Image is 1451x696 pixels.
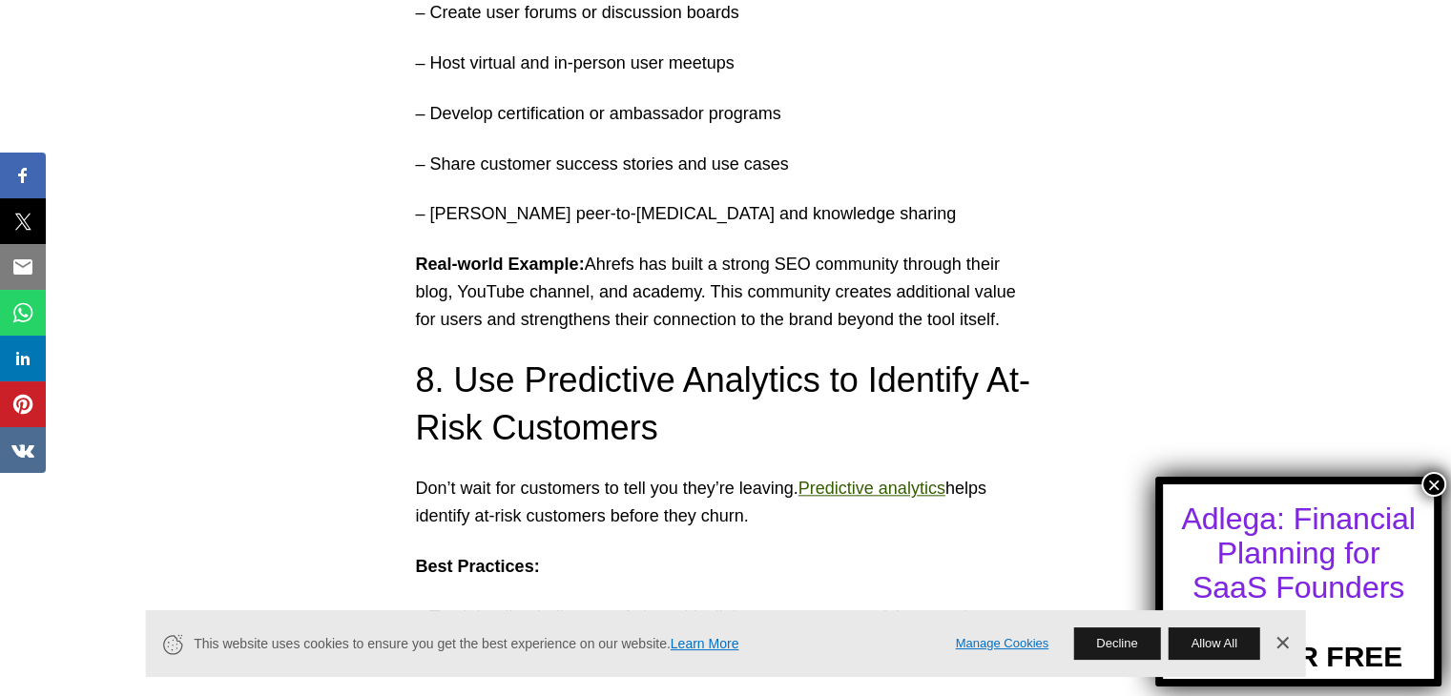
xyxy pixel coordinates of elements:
[956,634,1049,654] a: Manage Cookies
[194,634,928,654] span: This website uses cookies to ensure you get the best experience on our website.
[1421,472,1446,497] button: Close
[1073,627,1160,660] button: Decline
[1168,627,1259,660] button: Allow All
[1180,502,1417,604] div: Adlega: Financial Planning for SaaS Founders
[416,251,1036,333] p: Ahrefs has built a strong SEO community through their blog, YouTube channel, and academy. This co...
[160,632,184,656] svg: Cookie Icon
[1268,629,1296,658] a: Dismiss Banner
[416,475,1036,530] p: Don’t wait for customers to tell you they’re leaving. helps identify at-risk customers before the...
[416,604,1036,631] p: – Track leading indicators of churn (declining usage, support tickets, etc.)
[416,151,1036,178] p: – Share customer success stories and use cases
[416,557,540,576] strong: Best Practices:
[1194,608,1402,673] a: TRY FOR FREE
[416,50,1036,77] p: – Host virtual and in-person user meetups
[416,100,1036,128] p: – Develop certification or ambassador programs
[416,255,585,274] strong: Real-world Example:
[798,479,945,498] a: Predictive analytics
[671,636,739,651] a: Learn More
[416,200,1036,228] p: – [PERSON_NAME] peer-to-[MEDICAL_DATA] and knowledge sharing
[416,357,1036,453] h3: 8. Use Predictive Analytics to Identify At-Risk Customers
